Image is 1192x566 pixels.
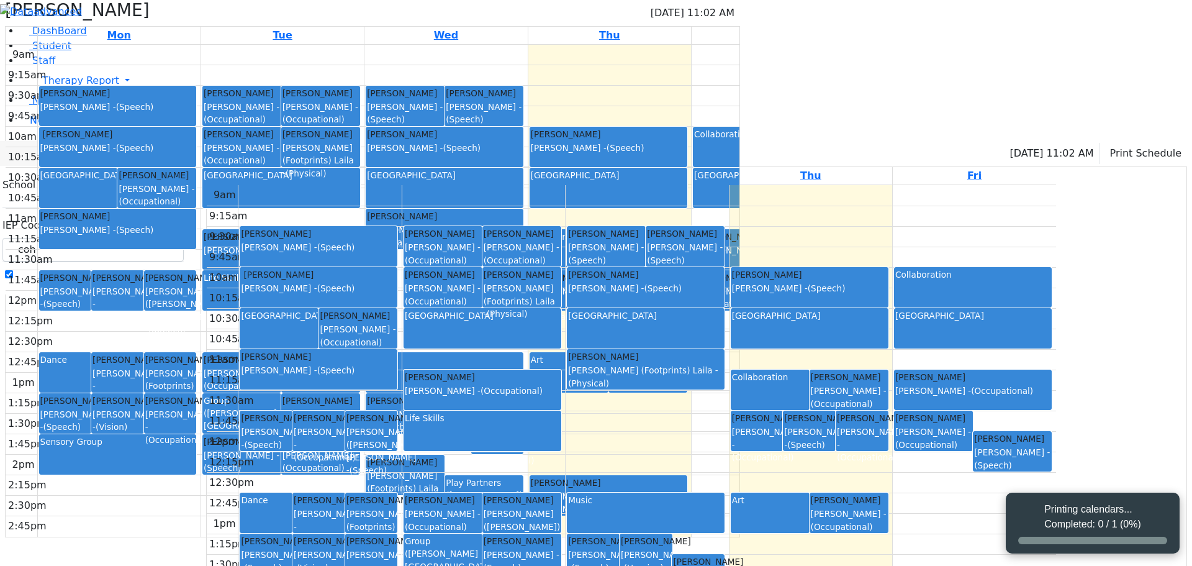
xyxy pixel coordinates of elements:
div: [PERSON_NAME] [837,412,887,424]
div: [PERSON_NAME] [40,87,196,99]
div: 11:45am [207,414,256,429]
div: [PERSON_NAME] - [204,101,280,126]
div: 12pm [6,293,39,308]
div: [PERSON_NAME] [811,494,887,506]
div: [PERSON_NAME] - [241,364,396,377]
div: [PERSON_NAME] (Footprints) Laila - [282,142,359,180]
span: (Speech) [317,242,355,252]
div: 12:15pm [207,455,256,470]
div: [PERSON_NAME] [119,169,195,181]
div: [PERSON_NAME] [40,272,91,284]
div: [PERSON_NAME] [241,412,291,424]
span: (Speech) [607,143,644,153]
div: [PERSON_NAME] [732,268,887,281]
div: [PERSON_NAME] - [367,101,443,126]
div: [PERSON_NAME] [40,128,196,140]
div: ([PERSON_NAME][GEOGRAPHIC_DATA]) [204,407,280,432]
div: 9:45am [6,109,48,124]
div: 2:15pm [6,478,49,493]
div: [GEOGRAPHIC_DATA] [405,309,560,322]
div: 9am [10,47,37,62]
div: 11:15am [6,232,55,247]
div: [PERSON_NAME] [405,494,481,506]
div: [PERSON_NAME] [346,494,397,506]
div: [PERSON_NAME] - [40,408,91,434]
div: [PERSON_NAME] [241,350,396,363]
div: 2:30pm [6,498,49,513]
div: [PERSON_NAME] - [811,385,887,410]
div: [PERSON_NAME] [346,412,397,424]
div: [PERSON_NAME] [282,128,359,140]
span: (Speech) [116,225,154,235]
div: 1:30pm [6,416,49,431]
div: [PERSON_NAME] - [732,282,887,294]
div: 9am [211,188,238,203]
div: [PERSON_NAME] - [811,508,887,533]
div: [PERSON_NAME] - [294,508,344,545]
div: [PERSON_NAME] - [145,408,196,446]
div: [PERSON_NAME] - [320,323,396,349]
div: 11:30am [6,252,55,267]
div: [PERSON_NAME] - [40,224,196,236]
div: [PERSON_NAME] - [647,241,723,267]
div: [PERSON_NAME] [282,87,359,99]
div: Group [405,535,481,547]
span: (Speech) [317,283,355,293]
span: (Speech) [350,465,387,475]
div: Life Skills [405,412,560,424]
div: [PERSON_NAME] - [93,367,143,405]
div: [PERSON_NAME] - [446,101,522,126]
span: (Physical) [568,378,609,388]
div: 10:45am [207,332,256,347]
div: [PERSON_NAME] [204,128,280,140]
div: [PERSON_NAME] - [837,426,887,463]
div: [PERSON_NAME] - [405,508,481,533]
span: (Occupational) [484,255,546,265]
span: (Speech) [204,463,242,473]
div: Music [568,494,723,506]
div: [PERSON_NAME] [204,436,280,448]
div: 12:45pm [207,496,256,511]
div: 11:45am [6,273,55,288]
div: [PERSON_NAME] (Footprints) Laila - [568,364,723,390]
div: 10am [207,270,240,285]
div: [PERSON_NAME] [320,309,396,322]
div: 10:15am [207,291,256,306]
div: [PERSON_NAME] [294,535,344,547]
span: (Speech) [974,460,1012,470]
div: [PERSON_NAME] [811,371,887,383]
div: [PERSON_NAME] (Footprints) Laila - [484,282,560,320]
span: (Speech) [116,143,154,153]
div: [PERSON_NAME] [732,412,782,424]
div: 12pm [207,434,240,449]
div: [PERSON_NAME] - [568,241,644,267]
a: September 17, 2025 [431,27,461,44]
label: School Years [2,178,65,193]
div: [PERSON_NAME] [294,494,344,506]
div: [GEOGRAPHIC_DATA] [694,169,849,181]
div: [PERSON_NAME] - [405,241,481,267]
div: 9:45am [207,250,250,265]
div: Group [204,395,280,407]
div: [PERSON_NAME] [93,354,143,366]
div: [PERSON_NAME] [93,272,143,284]
div: [PERSON_NAME] [484,227,560,240]
span: (Speech) [43,422,81,432]
div: [GEOGRAPHIC_DATA] [531,169,686,181]
span: (Occupational) [811,399,873,409]
div: 2pm [10,457,37,472]
div: Life Skills [204,272,359,284]
div: 11am [207,352,240,367]
div: [PERSON_NAME] - [241,282,396,294]
span: (Speech) [367,114,405,124]
span: (Occupational) [405,296,467,306]
div: [PERSON_NAME] [568,350,723,363]
div: [PERSON_NAME] [974,432,1050,445]
div: 12:15pm [6,314,55,329]
span: (Occupational) [119,196,181,206]
span: (Occupational) [204,155,266,165]
div: [GEOGRAPHIC_DATA] [732,309,887,322]
div: [PERSON_NAME] [204,231,359,243]
div: 1:15pm [6,396,49,411]
div: [PERSON_NAME] [895,412,972,424]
